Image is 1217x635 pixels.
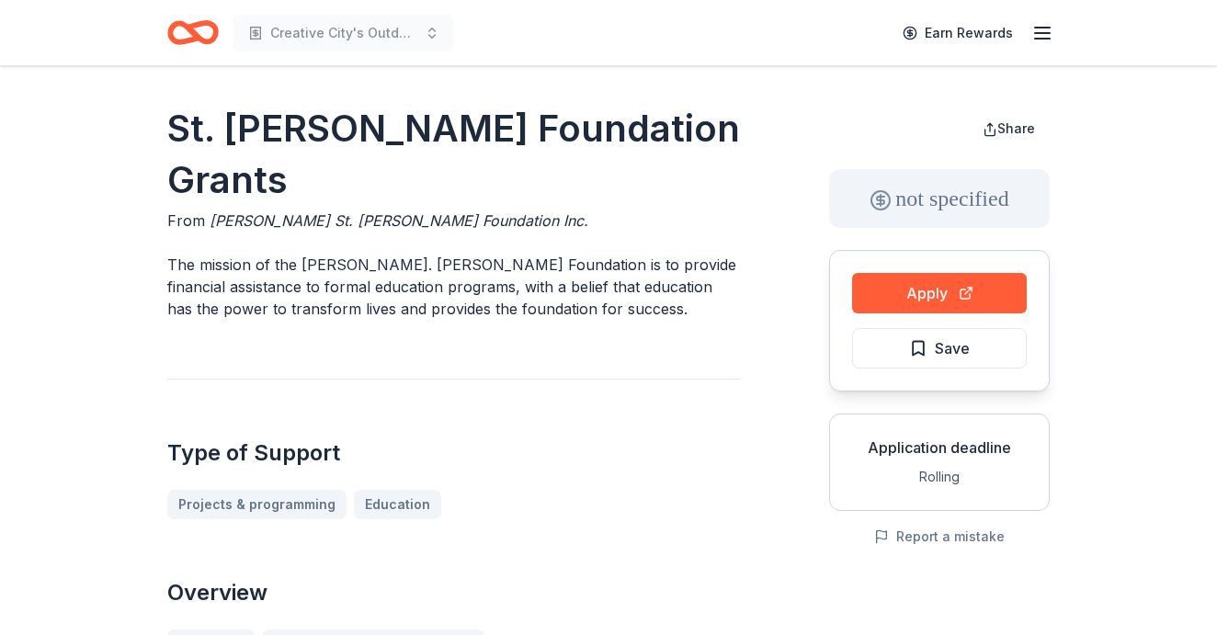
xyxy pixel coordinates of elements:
[892,17,1024,50] a: Earn Rewards
[845,437,1034,459] div: Application deadline
[210,211,588,230] span: [PERSON_NAME] St. [PERSON_NAME] Foundation Inc.
[167,103,741,206] h1: St. [PERSON_NAME] Foundation Grants
[167,490,347,519] a: Projects & programming
[829,169,1050,228] div: not specified
[874,526,1005,548] button: Report a mistake
[845,466,1034,488] div: Rolling
[968,110,1050,147] button: Share
[270,22,417,44] span: Creative City's Outdoor Classroom Project
[167,578,741,607] h2: Overview
[167,210,741,232] div: From
[852,273,1027,313] button: Apply
[997,120,1035,136] span: Share
[354,490,441,519] a: Education
[167,438,741,468] h2: Type of Support
[167,254,741,320] p: The mission of the [PERSON_NAME]. [PERSON_NAME] Foundation is to provide financial assistance to ...
[852,328,1027,369] button: Save
[233,15,454,51] button: Creative City's Outdoor Classroom Project
[167,11,219,54] a: Home
[935,336,970,360] span: Save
